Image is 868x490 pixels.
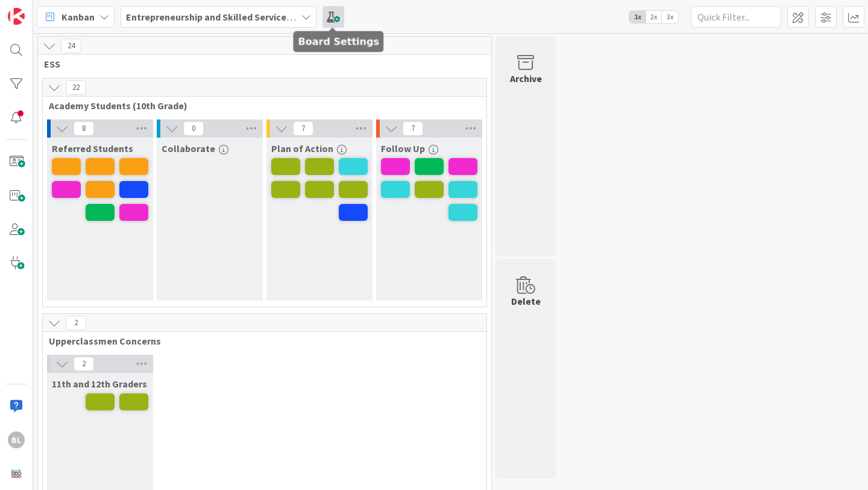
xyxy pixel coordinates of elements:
[61,10,95,24] span: Kanban
[49,100,471,112] span: Academy Students (10th Grade)
[8,465,25,482] img: avatar
[44,58,476,70] span: ESS
[8,431,25,448] div: BL
[66,316,86,330] span: 2
[8,8,25,25] img: Visit kanbanzone.com
[293,121,313,136] span: 7
[691,6,781,28] input: Quick Filter...
[183,121,204,136] span: 0
[162,142,215,154] span: Collaborate
[126,11,421,23] b: Entrepreneurship and Skilled Services Interventions - [DATE]-[DATE]
[381,142,425,154] span: Follow Up
[52,142,133,154] span: Referred Students
[74,357,94,371] span: 2
[629,11,646,23] span: 1x
[510,71,542,86] div: Archive
[298,36,379,48] h5: Board Settings
[74,121,94,136] span: 8
[66,80,86,95] span: 22
[662,11,678,23] span: 3x
[646,11,662,23] span: 2x
[403,121,423,136] span: 7
[61,39,81,53] span: 24
[511,294,541,308] div: Delete
[52,378,147,390] span: 11th and 12th Graders
[49,335,471,347] span: Upperclassmen Concerns
[271,142,333,154] span: Plan of Action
